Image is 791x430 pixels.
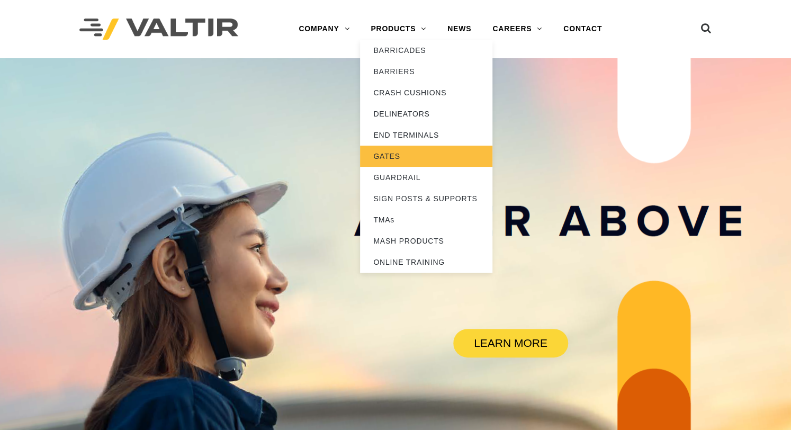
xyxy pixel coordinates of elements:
[482,19,553,40] a: CAREERS
[553,19,613,40] a: CONTACT
[79,19,238,40] img: Valtir
[360,146,492,167] a: GATES
[453,329,569,357] a: LEARN MORE
[360,188,492,209] a: SIGN POSTS & SUPPORTS
[360,124,492,146] a: END TERMINALS
[360,209,492,230] a: TMAs
[360,230,492,252] a: MASH PRODUCTS
[360,82,492,103] a: CRASH CUSHIONS
[437,19,482,40] a: NEWS
[360,61,492,82] a: BARRIERS
[360,167,492,188] a: GUARDRAIL
[360,40,492,61] a: BARRICADES
[360,103,492,124] a: DELINEATORS
[360,252,492,273] a: ONLINE TRAINING
[360,19,437,40] a: PRODUCTS
[288,19,360,40] a: COMPANY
